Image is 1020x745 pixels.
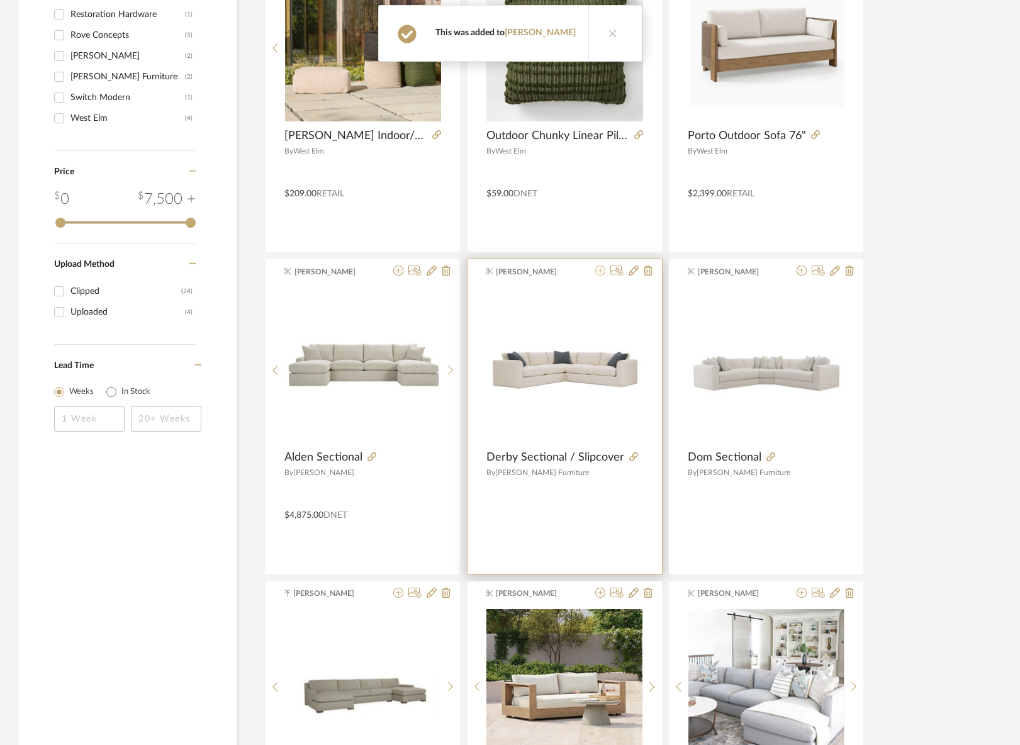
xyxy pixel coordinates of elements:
[69,386,94,398] label: Weeks
[496,266,575,277] span: [PERSON_NAME]
[181,281,193,301] div: (24)
[54,260,115,269] span: Upload Method
[284,129,427,143] span: [PERSON_NAME] Indoor/Outdoor Pouf
[284,147,293,155] span: By
[323,511,347,520] span: DNET
[293,469,354,476] span: [PERSON_NAME]
[185,87,193,108] div: (1)
[285,286,441,444] div: 0
[496,588,575,599] span: [PERSON_NAME]
[688,129,806,143] span: Porto Outdoor Sofa 76"
[486,469,495,476] span: By
[727,189,754,198] span: Retail
[284,189,317,198] span: $209.00
[285,323,441,408] img: Alden Sectional
[54,406,125,432] input: 1 Week
[505,28,576,37] a: [PERSON_NAME]
[688,469,697,476] span: By
[54,188,69,211] div: 0
[513,189,537,198] span: DNET
[698,266,777,277] span: [PERSON_NAME]
[688,147,697,155] span: By
[486,323,643,406] img: Derby Sectional / Slipcover
[70,281,181,301] div: Clipped
[70,25,185,45] div: Rove Concepts
[285,643,441,731] img: Custom Sectional / Config NOT as shown in image
[70,67,185,87] div: [PERSON_NAME] Furniture
[70,46,185,66] div: [PERSON_NAME]
[486,286,643,444] div: 0
[697,469,790,476] span: [PERSON_NAME] Furniture
[284,511,323,520] span: $4,875.00
[317,189,344,198] span: Retail
[54,167,74,176] span: Price
[486,451,624,464] span: Derby Sectional / Slipcover
[70,87,185,108] div: Switch Modern
[54,361,94,370] span: Lead Time
[70,4,185,25] div: Restoration Hardware
[185,4,193,25] div: (1)
[435,28,576,37] span: This was added to
[185,67,193,87] div: (2)
[495,469,589,476] span: [PERSON_NAME] Furniture
[70,108,185,128] div: West Elm
[70,302,185,322] div: Uploaded
[688,286,844,444] div: 0
[495,147,526,155] span: West Elm
[185,302,193,322] div: (4)
[486,129,629,143] span: Outdoor Chunky Linear Pillow
[138,188,196,211] div: 7,500 +
[121,386,150,398] label: In Stock
[293,147,324,155] span: West Elm
[185,108,193,128] div: (4)
[284,451,362,464] span: Alden Sectional
[486,147,495,155] span: By
[185,46,193,66] div: (2)
[688,451,761,464] span: Dom Sectional
[293,588,373,599] span: [PERSON_NAME]
[486,189,513,198] span: $59.00
[131,406,201,432] input: 20+ Weeks
[698,588,777,599] span: [PERSON_NAME]
[284,469,293,476] span: By
[688,324,844,406] img: Dom Sectional
[294,266,374,277] span: [PERSON_NAME]
[697,147,727,155] span: West Elm
[185,25,193,45] div: (5)
[688,189,727,198] span: $2,399.00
